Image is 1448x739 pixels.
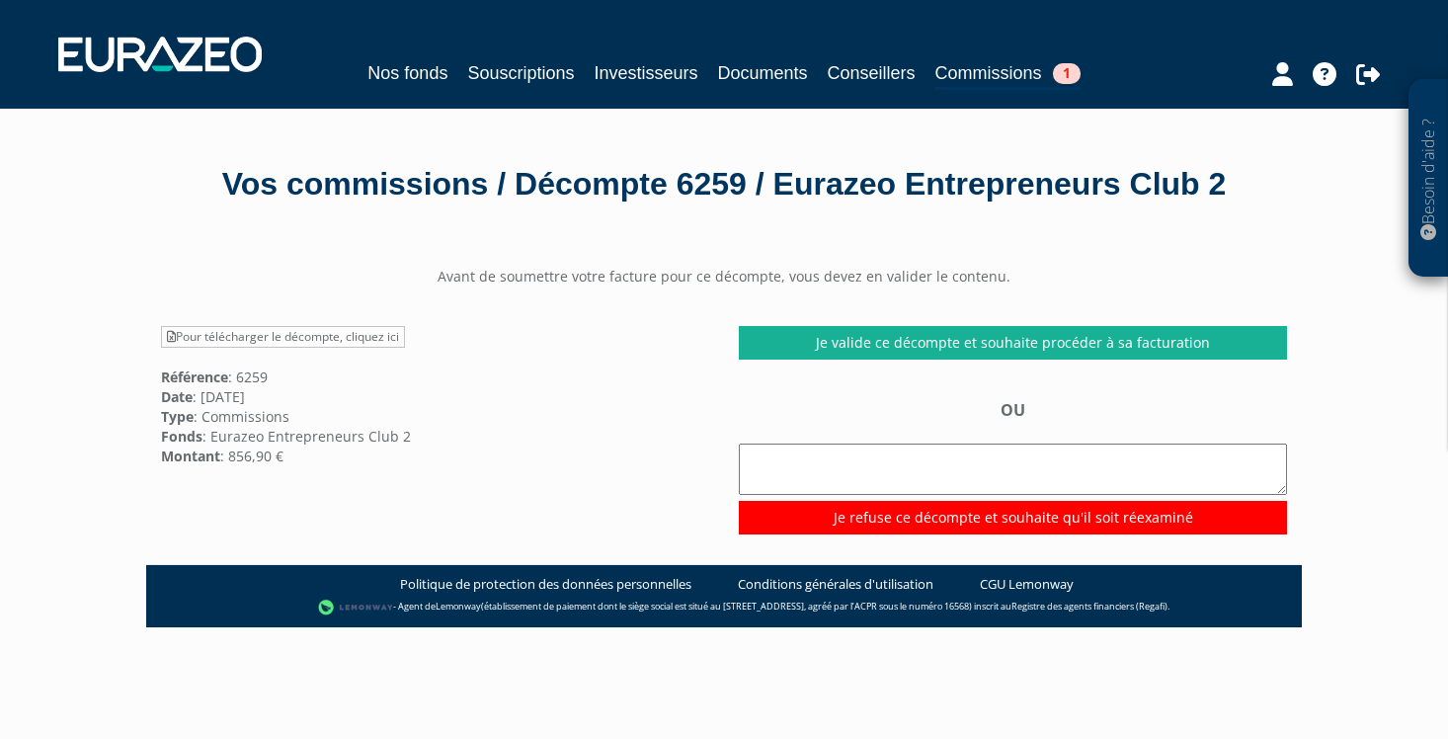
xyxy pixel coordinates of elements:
[146,326,724,466] div: : 6259 : [DATE] : Commissions : Eurazeo Entrepreneurs Club 2 : 856,90 €
[718,59,808,87] a: Documents
[367,59,447,87] a: Nos fonds
[166,598,1282,617] div: - Agent de (établissement de paiement dont le siège social est situé au [STREET_ADDRESS], agréé p...
[161,427,202,446] strong: Fonds
[400,575,691,594] a: Politique de protection des données personnelles
[1053,63,1081,84] span: 1
[739,326,1287,360] a: Je valide ce décompte et souhaite procéder à sa facturation
[146,267,1302,287] center: Avant de soumettre votre facture pour ce décompte, vous devez en valider le contenu.
[161,447,220,465] strong: Montant
[1011,600,1167,613] a: Registre des agents financiers (Regafi)
[467,59,574,87] a: Souscriptions
[161,162,1287,207] div: Vos commissions / Décompte 6259 / Eurazeo Entrepreneurs Club 2
[739,501,1287,534] input: Je refuse ce décompte et souhaite qu'il soit réexaminé
[161,407,194,426] strong: Type
[739,399,1287,534] div: OU
[436,600,481,613] a: Lemonway
[738,575,933,594] a: Conditions générales d'utilisation
[980,575,1074,594] a: CGU Lemonway
[828,59,916,87] a: Conseillers
[935,59,1081,90] a: Commissions1
[1417,90,1440,268] p: Besoin d'aide ?
[161,326,405,348] a: Pour télécharger le décompte, cliquez ici
[161,387,193,406] strong: Date
[58,37,262,72] img: 1732889491-logotype_eurazeo_blanc_rvb.png
[594,59,697,87] a: Investisseurs
[318,598,394,617] img: logo-lemonway.png
[161,368,228,386] strong: Référence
